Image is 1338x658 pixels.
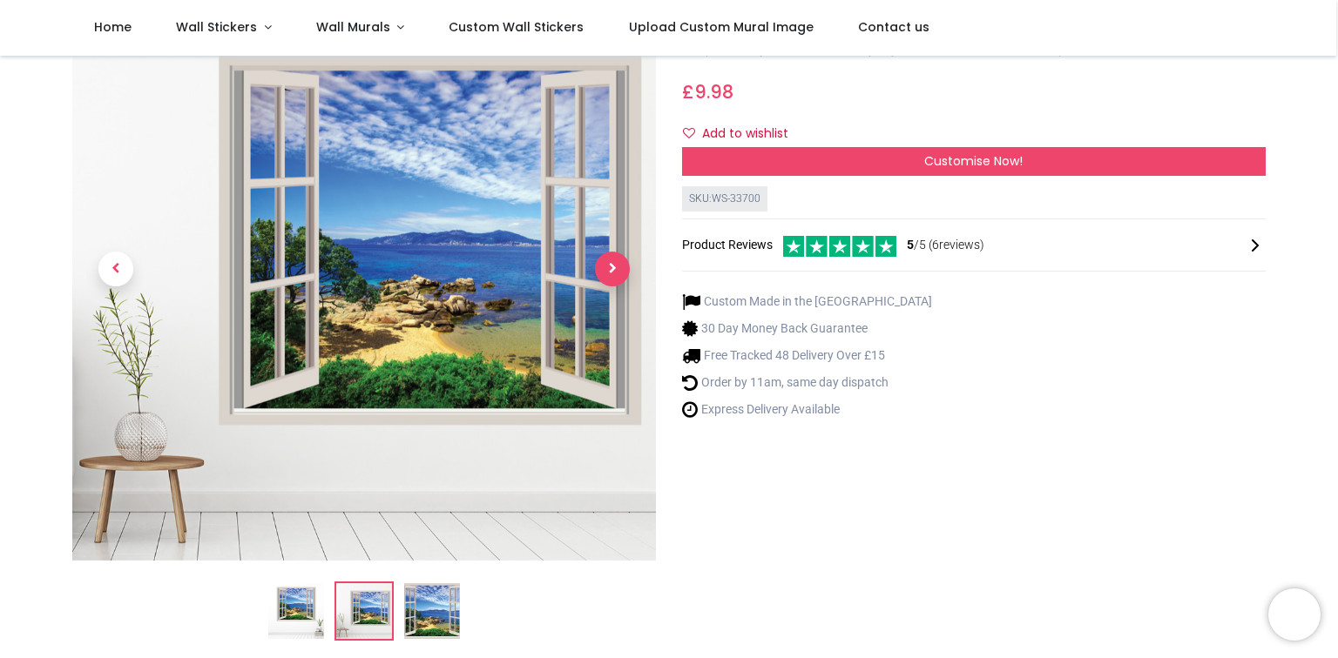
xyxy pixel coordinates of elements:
[595,252,630,286] span: Next
[682,233,1266,257] div: Product Reviews
[907,237,984,254] span: /5 ( 6 reviews)
[682,346,932,365] li: Free Tracked 48 Delivery Over £15
[629,18,814,36] span: Upload Custom Mural Image
[316,18,390,36] span: Wall Murals
[682,119,803,149] button: Add to wishlistAdd to wishlist
[682,186,767,211] div: SKU: WS-33700
[94,18,132,36] span: Home
[569,64,656,473] a: Next
[72,64,159,473] a: Previous
[98,252,133,286] span: Previous
[682,400,932,419] li: Express Delivery Available
[176,18,257,36] span: Wall Stickers
[404,583,460,639] img: WS-33700-03
[924,152,1023,170] span: Customise Now!
[682,292,932,311] li: Custom Made in the [GEOGRAPHIC_DATA]
[683,127,695,139] i: Add to wishlist
[336,583,392,639] img: WS-33700-02
[682,79,733,104] span: £
[449,18,584,36] span: Custom Wall Stickers
[907,238,914,252] span: 5
[268,583,324,639] img: Beach View 3D Window Wall Sticker
[682,373,932,392] li: Order by 11am, same day dispatch
[858,18,929,36] span: Contact us
[1268,588,1321,641] iframe: Brevo live chat
[694,79,733,104] span: 9.98
[682,319,932,338] li: 30 Day Money Back Guarantee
